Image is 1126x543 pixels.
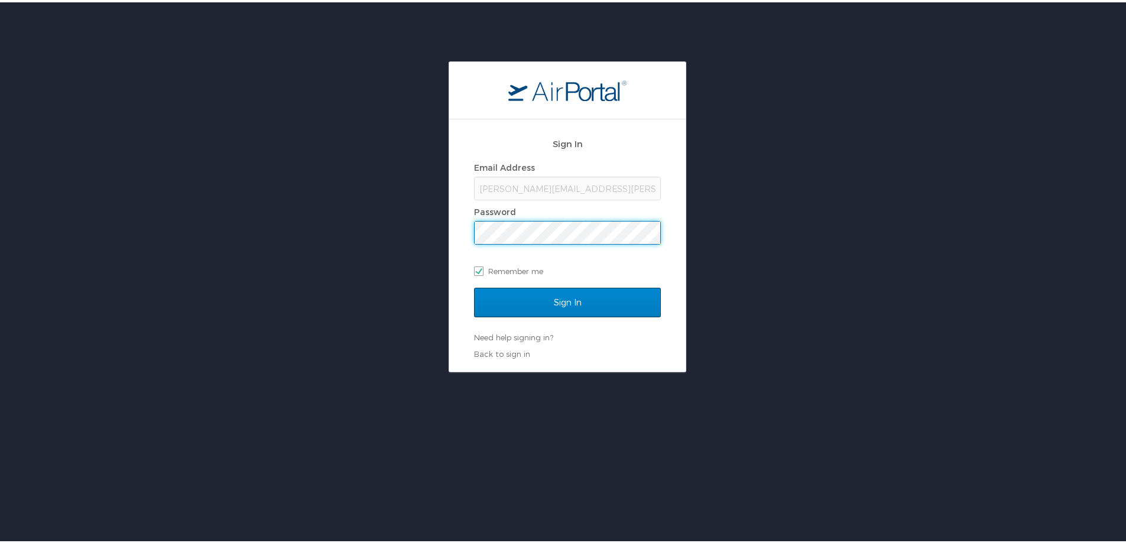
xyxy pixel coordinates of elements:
label: Password [474,204,516,214]
input: Sign In [474,285,661,315]
a: Back to sign in [474,347,530,356]
h2: Sign In [474,135,661,148]
img: logo [508,77,627,99]
label: Email Address [474,160,535,170]
label: Remember me [474,260,661,278]
a: Need help signing in? [474,330,553,340]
